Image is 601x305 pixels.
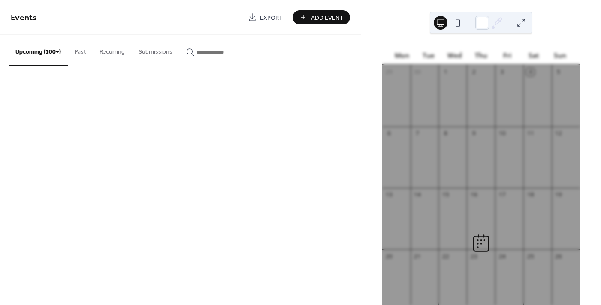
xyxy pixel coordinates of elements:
div: 5 [555,68,562,76]
div: 1 [442,68,450,76]
div: 3 [498,68,506,76]
div: 18 [526,191,534,199]
div: 26 [555,252,562,260]
div: 6 [385,130,393,137]
span: Add Event [311,13,344,22]
button: Submissions [132,35,179,65]
div: 4 [526,68,534,76]
div: 9 [470,130,478,137]
div: Mon [389,46,415,65]
div: Sun [547,46,573,65]
div: Tue [415,46,441,65]
div: 11 [526,130,534,137]
button: Add Event [293,10,350,24]
div: 29 [385,68,393,76]
div: 8 [442,130,450,137]
div: 14 [414,191,421,199]
div: 15 [442,191,450,199]
div: Sat [520,46,547,65]
button: Recurring [93,35,132,65]
div: 17 [498,191,506,199]
a: Export [242,10,289,24]
div: 7 [414,130,421,137]
div: 22 [442,252,450,260]
span: Events [11,9,37,26]
div: 10 [498,130,506,137]
div: Fri [494,46,520,65]
div: 24 [498,252,506,260]
div: 2 [470,68,478,76]
div: Thu [468,46,494,65]
button: Upcoming (100+) [9,35,68,66]
div: 12 [555,130,562,137]
div: 20 [385,252,393,260]
button: Past [68,35,93,65]
div: 23 [470,252,478,260]
div: 21 [414,252,421,260]
span: Export [260,13,283,22]
div: 25 [526,252,534,260]
div: 19 [555,191,562,199]
div: Wed [441,46,468,65]
div: 16 [470,191,478,199]
div: 30 [414,68,421,76]
div: 13 [385,191,393,199]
